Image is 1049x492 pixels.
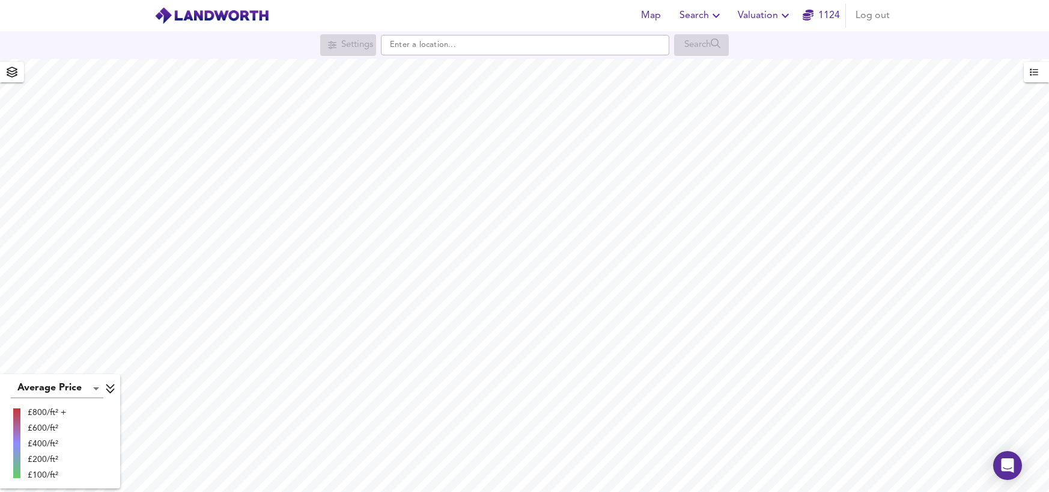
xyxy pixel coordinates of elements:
[738,7,792,24] span: Valuation
[636,7,665,24] span: Map
[28,469,66,481] div: £100/ft²
[28,407,66,419] div: £800/ft² +
[154,7,269,25] img: logo
[674,34,729,56] div: Search for a location first or explore the map
[856,7,890,24] span: Log out
[631,4,670,28] button: Map
[675,4,728,28] button: Search
[851,4,895,28] button: Log out
[803,7,840,24] a: 1124
[381,35,669,55] input: Enter a location...
[28,454,66,466] div: £200/ft²
[733,4,797,28] button: Valuation
[28,422,66,434] div: £600/ft²
[11,379,103,398] div: Average Price
[320,34,376,56] div: Search for a location first or explore the map
[680,7,723,24] span: Search
[993,451,1022,480] div: Open Intercom Messenger
[28,438,66,450] div: £400/ft²
[802,4,841,28] button: 1124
